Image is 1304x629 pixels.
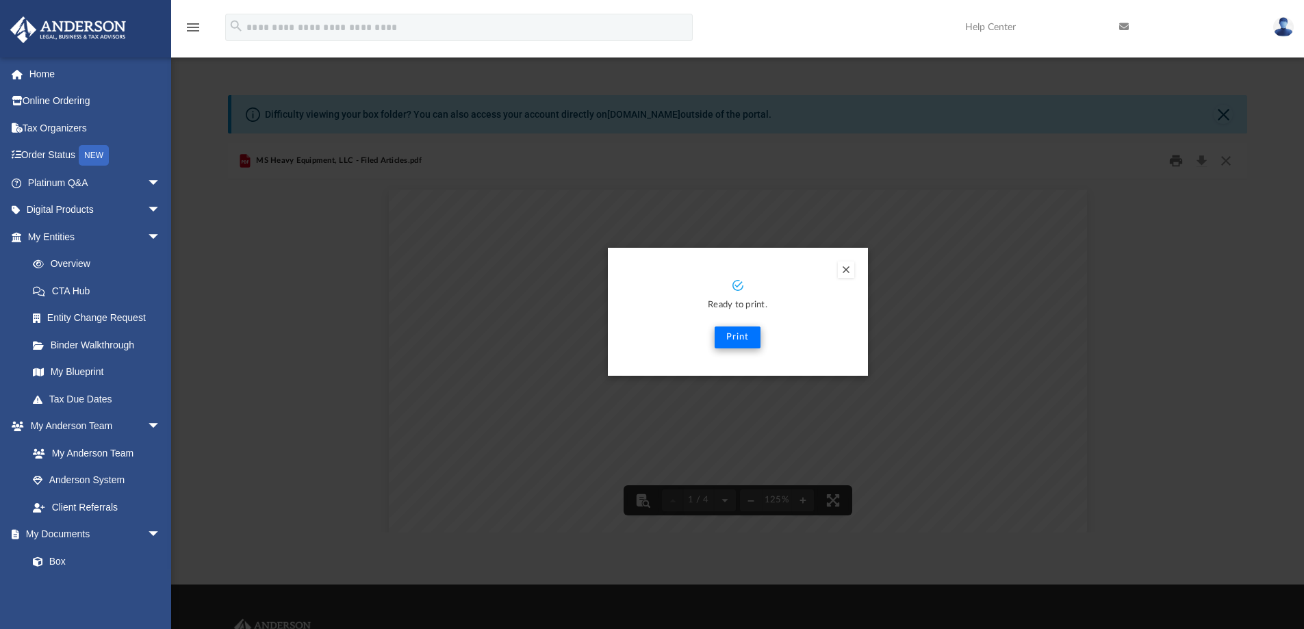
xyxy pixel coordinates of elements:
[19,305,181,332] a: Entity Change Request
[19,359,175,386] a: My Blueprint
[19,251,181,278] a: Overview
[715,326,760,348] button: Print
[19,277,181,305] a: CTA Hub
[19,439,168,467] a: My Anderson Team
[10,196,181,224] a: Digital Productsarrow_drop_down
[147,169,175,197] span: arrow_drop_down
[10,142,181,170] a: Order StatusNEW
[10,114,181,142] a: Tax Organizers
[19,575,175,602] a: Meeting Minutes
[19,467,175,494] a: Anderson System
[622,298,854,313] p: Ready to print.
[10,413,175,440] a: My Anderson Teamarrow_drop_down
[10,521,175,548] a: My Documentsarrow_drop_down
[19,548,168,575] a: Box
[147,223,175,251] span: arrow_drop_down
[185,19,201,36] i: menu
[10,88,181,115] a: Online Ordering
[19,331,181,359] a: Binder Walkthrough
[228,143,1248,532] div: Preview
[229,18,244,34] i: search
[19,385,181,413] a: Tax Due Dates
[79,145,109,166] div: NEW
[10,169,181,196] a: Platinum Q&Aarrow_drop_down
[147,196,175,224] span: arrow_drop_down
[147,521,175,549] span: arrow_drop_down
[10,60,181,88] a: Home
[185,26,201,36] a: menu
[1273,17,1294,37] img: User Pic
[19,493,175,521] a: Client Referrals
[10,223,181,251] a: My Entitiesarrow_drop_down
[147,413,175,441] span: arrow_drop_down
[6,16,130,43] img: Anderson Advisors Platinum Portal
